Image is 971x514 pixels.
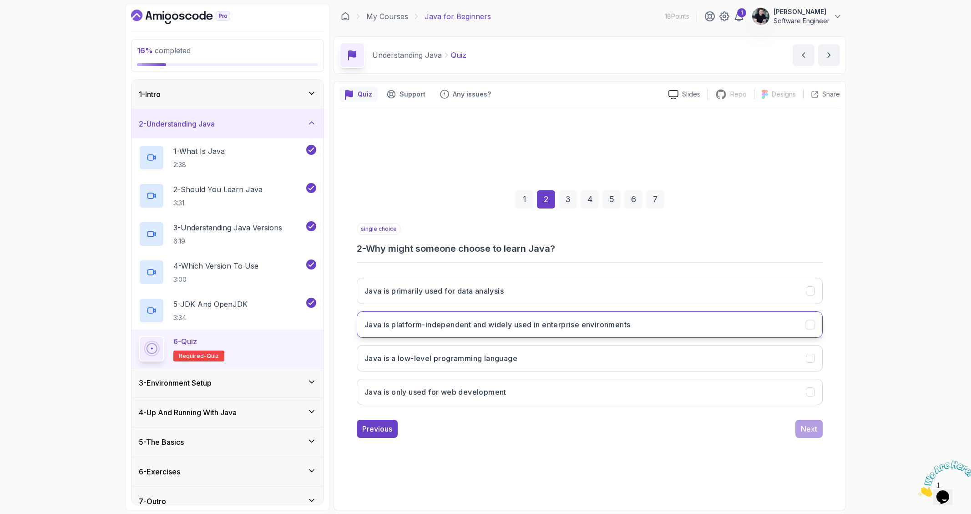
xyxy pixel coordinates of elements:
button: user profile image[PERSON_NAME]Software Engineer [752,7,842,25]
a: Dashboard [341,12,350,21]
button: 1-What Is Java2:38 [139,145,316,170]
h3: Java is only used for web development [364,387,506,397]
a: My Courses [366,11,408,22]
p: 18 Points [665,12,689,21]
h3: Java is platform-independent and widely used in enterprise environments [364,319,630,330]
h3: 2 - Why might someone choose to learn Java? [357,242,823,255]
button: previous content [793,44,814,66]
p: 1 - What Is Java [173,146,225,157]
h3: 2 - Understanding Java [139,118,215,129]
div: 4 [581,190,599,209]
p: 2 - Should You Learn Java [173,184,263,195]
p: Software Engineer [774,16,829,25]
button: quiz button [339,87,378,102]
p: Quiz [358,90,372,99]
p: Quiz [451,50,466,61]
button: 4-Which Version To Use3:00 [139,260,316,285]
p: 3:00 [173,275,258,284]
span: completed [137,46,191,55]
span: quiz [207,352,219,360]
h3: 3 - Environment Setup [139,377,212,388]
p: 6:19 [173,237,282,246]
a: 1 [733,11,744,22]
div: 6 [624,190,642,209]
h3: 5 - The Basics [139,437,184,448]
div: 7 [646,190,664,209]
span: 1 [4,4,7,11]
div: Previous [362,423,392,434]
p: Designs [772,90,796,99]
button: 2-Should You Learn Java3:31 [139,183,316,209]
button: Java is only used for web development [357,379,823,405]
p: 3:31 [173,198,263,208]
img: user profile image [752,8,769,25]
button: 6-Exercises [131,457,324,486]
p: 2:38 [173,160,225,169]
button: Next [795,420,823,438]
button: Java is platform-independent and widely used in enterprise environments [357,311,823,338]
p: [PERSON_NAME] [774,7,829,16]
p: Any issues? [453,90,491,99]
button: Share [803,90,840,99]
button: 5-JDK And OpenJDK3:34 [139,298,316,323]
div: Next [801,423,817,434]
button: 6-QuizRequired-quiz [139,336,316,361]
button: 5-The Basics [131,427,324,457]
button: Feedback button [435,87,496,102]
h3: 1 - Intro [139,89,161,100]
div: 3 [559,190,577,209]
p: Java for Beginners [425,11,491,22]
button: 2-Understanding Java [131,109,324,138]
p: 4 - Which Version To Use [173,260,258,271]
img: Chat attention grabber [4,4,60,40]
button: Support button [381,87,431,102]
p: 6 - Quiz [173,336,197,347]
p: Share [822,90,840,99]
button: 3-Environment Setup [131,368,324,397]
p: Understanding Java [372,50,442,61]
p: Support [400,90,425,99]
p: Slides [682,90,700,99]
p: 3 - Understanding Java Versions [173,222,282,233]
button: next content [818,44,840,66]
h3: Java is primarily used for data analysis [364,285,504,296]
h3: 7 - Outro [139,496,166,507]
p: 5 - JDK And OpenJDK [173,299,248,310]
h3: 6 - Exercises [139,466,180,477]
button: 3-Understanding Java Versions6:19 [139,221,316,247]
h3: 4 - Up And Running With Java [139,407,237,418]
button: Java is primarily used for data analysis [357,278,823,304]
button: Java is a low-level programming language [357,345,823,372]
div: 2 [537,190,555,209]
a: Dashboard [131,10,251,24]
p: 3:34 [173,313,248,322]
span: Required- [179,352,207,360]
button: 1-Intro [131,80,324,109]
a: Slides [661,90,708,99]
h3: Java is a low-level programming language [364,353,517,364]
div: 5 [602,190,621,209]
div: 1 [515,190,533,209]
div: 1 [737,8,746,17]
span: 16 % [137,46,153,55]
iframe: chat widget [915,457,971,500]
button: 4-Up And Running With Java [131,398,324,427]
p: single choice [357,223,401,235]
button: Previous [357,420,398,438]
p: Repo [730,90,747,99]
